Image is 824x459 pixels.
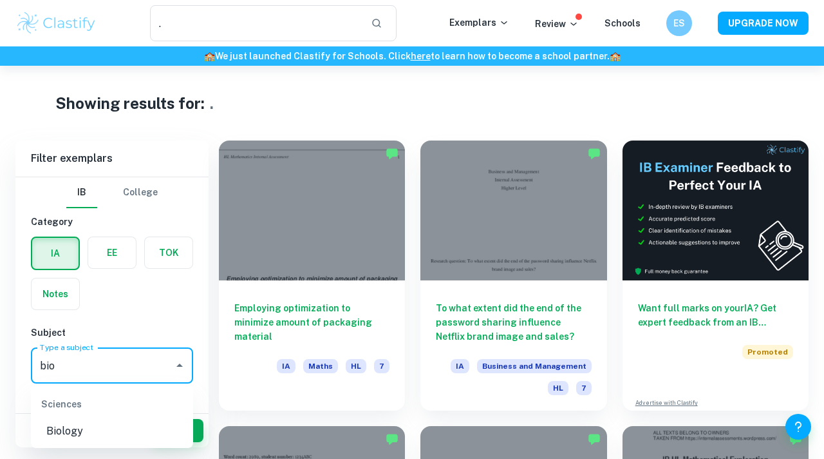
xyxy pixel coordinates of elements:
span: Business and Management [477,359,592,373]
span: 🏫 [610,51,621,61]
h6: Category [31,215,193,229]
img: Marked [386,433,398,445]
a: Advertise with Clastify [635,398,698,407]
span: 🏫 [204,51,215,61]
h6: ES [672,16,687,30]
button: Close [171,356,189,375]
h6: Filter exemplars [15,141,209,177]
span: Maths [303,359,338,373]
img: Marked [588,433,601,445]
button: TOK [145,237,192,268]
h6: To what extent did the end of the password sharing influence Netflix brand image and sales? [436,301,591,344]
button: ES [666,10,692,36]
h6: Want full marks on your IA ? Get expert feedback from an IB examiner! [638,301,793,329]
h6: We just launched Clastify for Schools. Click to learn how to become a school partner. [3,49,821,63]
span: 7 [576,381,592,395]
a: Employing optimization to minimize amount of packaging materialIAMathsHL7 [219,141,405,411]
button: IA [32,238,79,269]
span: HL [548,381,568,395]
img: Clastify logo [15,10,97,36]
h6: Employing optimization to minimize amount of packaging material [234,301,389,344]
button: IB [66,177,97,208]
label: Type a subject [40,342,93,353]
span: IA [277,359,295,373]
button: EE [88,237,136,268]
img: Thumbnail [623,141,809,280]
div: Sciences [31,389,193,420]
li: Biology [31,420,193,443]
img: Marked [588,147,601,160]
h1: . [210,92,214,115]
input: Search for any exemplars... [150,5,360,41]
a: here [411,51,431,61]
h1: Showing results for: [55,92,205,115]
img: Marked [386,147,398,160]
a: Want full marks on yourIA? Get expert feedback from an IB examiner!PromotedAdvertise with Clastify [623,141,809,411]
button: Help and Feedback [785,414,811,440]
button: College [123,177,158,208]
span: IA [451,359,469,373]
span: 7 [374,359,389,373]
h6: Subject [31,326,193,340]
p: Exemplars [449,15,509,30]
div: Filter type choice [66,177,158,208]
button: Notes [32,278,79,309]
p: Review [535,17,579,31]
span: Promoted [742,345,793,359]
a: Schools [604,18,641,28]
span: HL [346,359,366,373]
a: To what extent did the end of the password sharing influence Netflix brand image and sales?IABusi... [420,141,606,411]
button: UPGRADE NOW [718,12,809,35]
